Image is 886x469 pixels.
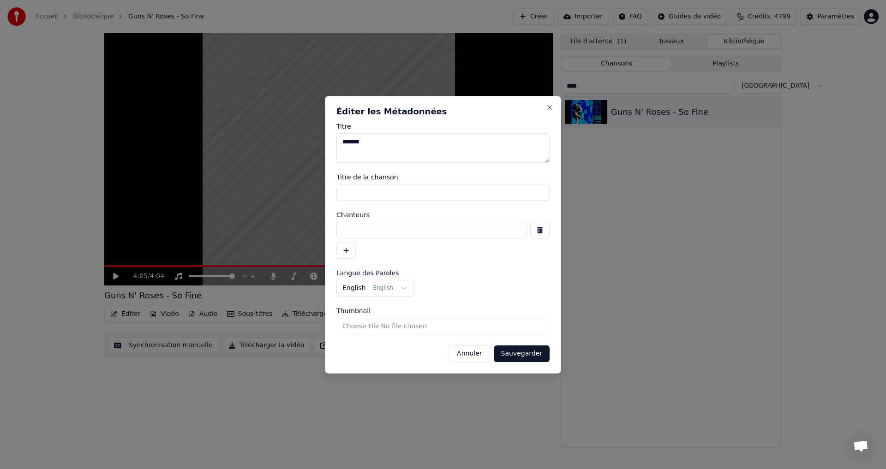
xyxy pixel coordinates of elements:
span: Thumbnail [336,308,371,314]
label: Titre [336,123,550,130]
span: Langue des Paroles [336,270,399,276]
label: Titre de la chanson [336,174,550,180]
h2: Éditer les Métadonnées [336,107,550,116]
label: Chanteurs [336,212,550,218]
button: Sauvegarder [494,345,550,362]
button: Annuler [449,345,490,362]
